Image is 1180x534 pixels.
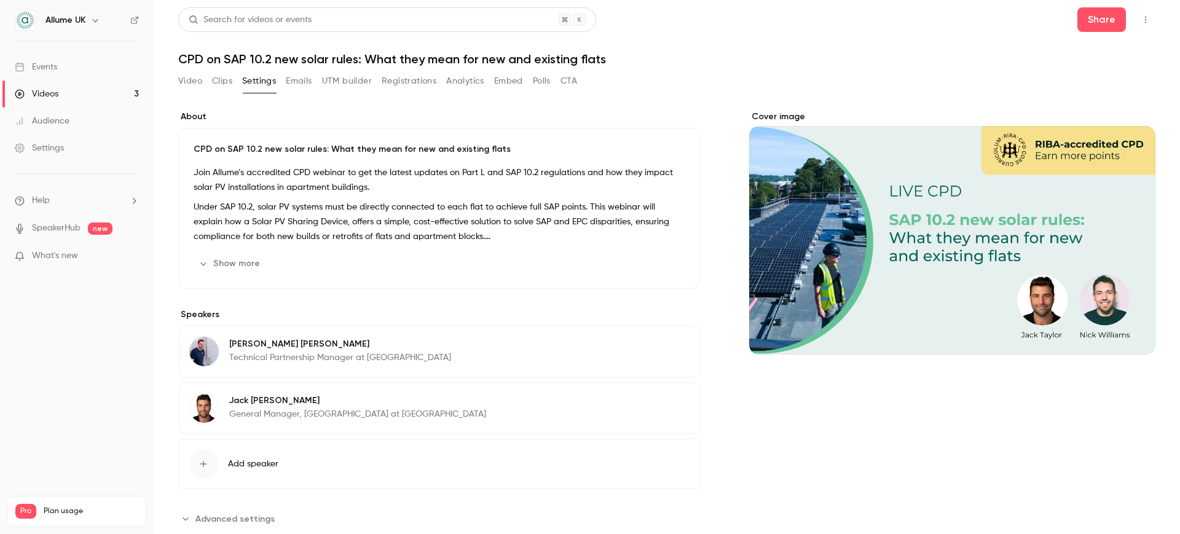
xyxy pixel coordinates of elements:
[189,14,312,26] div: Search for videos or events
[229,395,486,407] p: Jack [PERSON_NAME]
[124,251,139,262] iframe: Noticeable Trigger
[15,10,35,30] img: Allume UK
[194,165,685,195] p: Join Allume’s accredited CPD webinar to get the latest updates on Part L and SAP 10.2 regulations...
[178,509,282,528] button: Advanced settings
[15,88,58,100] div: Videos
[178,71,202,91] button: Video
[32,249,78,262] span: What's new
[194,143,685,155] p: CPD on SAP 10.2 new solar rules: What they mean for new and existing flats
[194,254,267,273] button: Show more
[189,337,219,366] img: Nick Williams
[494,71,523,91] button: Embed
[242,71,276,91] button: Settings
[749,111,1155,123] label: Cover image
[178,308,700,321] label: Speakers
[286,71,312,91] button: Emails
[15,194,139,207] li: help-dropdown-opener
[178,52,1155,66] h1: CPD on SAP 10.2 new solar rules: What they mean for new and existing flats
[178,326,700,377] div: Nick Williams[PERSON_NAME] [PERSON_NAME]Technical Partnership Manager at [GEOGRAPHIC_DATA]
[195,512,275,525] span: Advanced settings
[560,71,577,91] button: CTA
[446,71,484,91] button: Analytics
[229,338,451,350] p: [PERSON_NAME] [PERSON_NAME]
[88,222,112,235] span: new
[15,61,57,73] div: Events
[322,71,372,91] button: UTM builder
[178,509,700,528] section: Advanced settings
[228,458,278,470] span: Add speaker
[178,439,700,489] button: Add speaker
[44,506,138,516] span: Plan usage
[45,14,85,26] h6: Allume UK
[178,382,700,434] div: Jack TaylorJack [PERSON_NAME]General Manager, [GEOGRAPHIC_DATA] at [GEOGRAPHIC_DATA]
[749,111,1155,355] section: Cover image
[189,393,219,423] img: Jack Taylor
[178,111,700,123] label: About
[32,222,81,235] a: SpeakerHub
[15,504,36,519] span: Pro
[212,71,232,91] button: Clips
[194,200,685,244] p: Under SAP 10.2, solar PV systems must be directly connected to each flat to achieve full SAP poin...
[15,115,69,127] div: Audience
[32,194,50,207] span: Help
[1136,10,1155,29] button: Top Bar Actions
[15,142,64,154] div: Settings
[382,71,436,91] button: Registrations
[229,351,451,364] p: Technical Partnership Manager at [GEOGRAPHIC_DATA]
[229,408,486,420] p: General Manager, [GEOGRAPHIC_DATA] at [GEOGRAPHIC_DATA]
[533,71,551,91] button: Polls
[1077,7,1126,32] button: Share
